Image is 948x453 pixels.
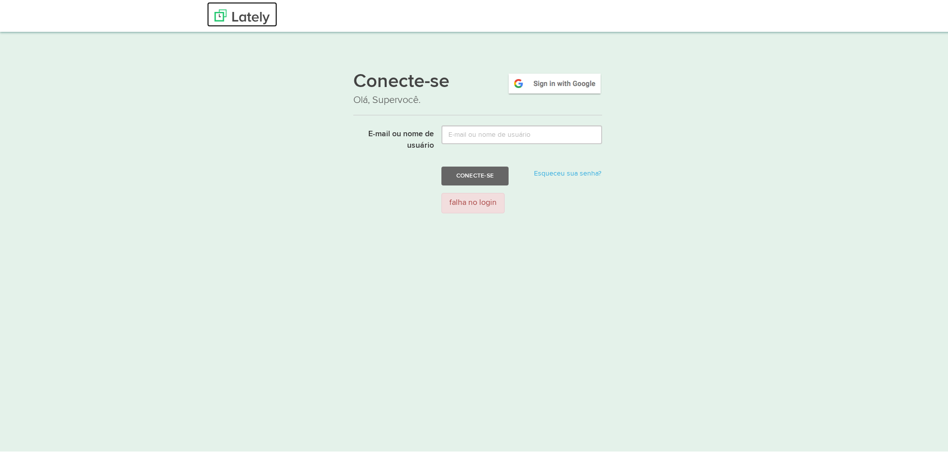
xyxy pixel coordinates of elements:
[441,123,602,142] input: E-mail ou nome de usuário
[456,171,494,177] font: Conecte-se
[507,70,602,93] img: google-signin.png
[214,7,270,22] img: Ultimamente
[353,92,421,104] font: Olá, Supervocê.
[368,128,434,148] font: E-mail ou nome de usuário
[441,165,509,183] button: Conecte-se
[353,71,449,90] font: Conecte-se
[449,197,497,205] font: falha no login
[534,168,601,175] a: Esqueceu sua senha?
